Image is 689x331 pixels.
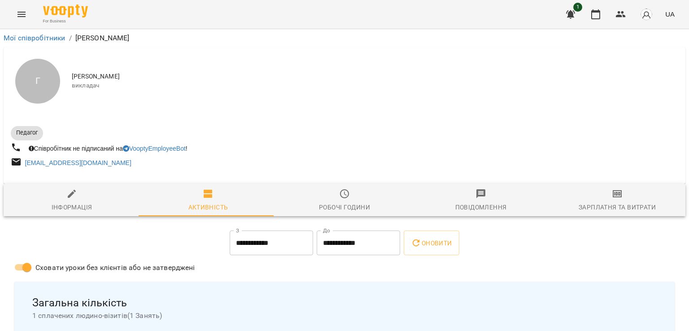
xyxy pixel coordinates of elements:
[15,59,60,104] div: Г
[455,202,507,213] div: Повідомлення
[27,142,189,155] div: Співробітник не підписаний на !
[4,33,685,44] nav: breadcrumb
[411,238,452,248] span: Оновити
[123,145,186,152] a: VooptyEmployeeBot
[75,33,130,44] p: [PERSON_NAME]
[32,296,657,310] span: Загальна кількість
[319,202,370,213] div: Робочі години
[665,9,675,19] span: UA
[25,159,131,166] a: [EMAIL_ADDRESS][DOMAIN_NAME]
[188,202,228,213] div: Активність
[11,129,43,137] span: Педагог
[4,34,65,42] a: Мої співробітники
[662,6,678,22] button: UA
[579,202,656,213] div: Зарплатня та Витрати
[43,4,88,17] img: Voopty Logo
[573,3,582,12] span: 1
[69,33,72,44] li: /
[52,202,92,213] div: Інформація
[11,4,32,25] button: Menu
[43,18,88,24] span: For Business
[640,8,653,21] img: avatar_s.png
[72,72,678,81] span: [PERSON_NAME]
[32,310,657,321] span: 1 сплачених людино-візитів ( 1 Занять )
[404,231,459,256] button: Оновити
[72,81,678,90] span: викладач
[35,262,195,273] span: Сховати уроки без клієнтів або не затверджені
